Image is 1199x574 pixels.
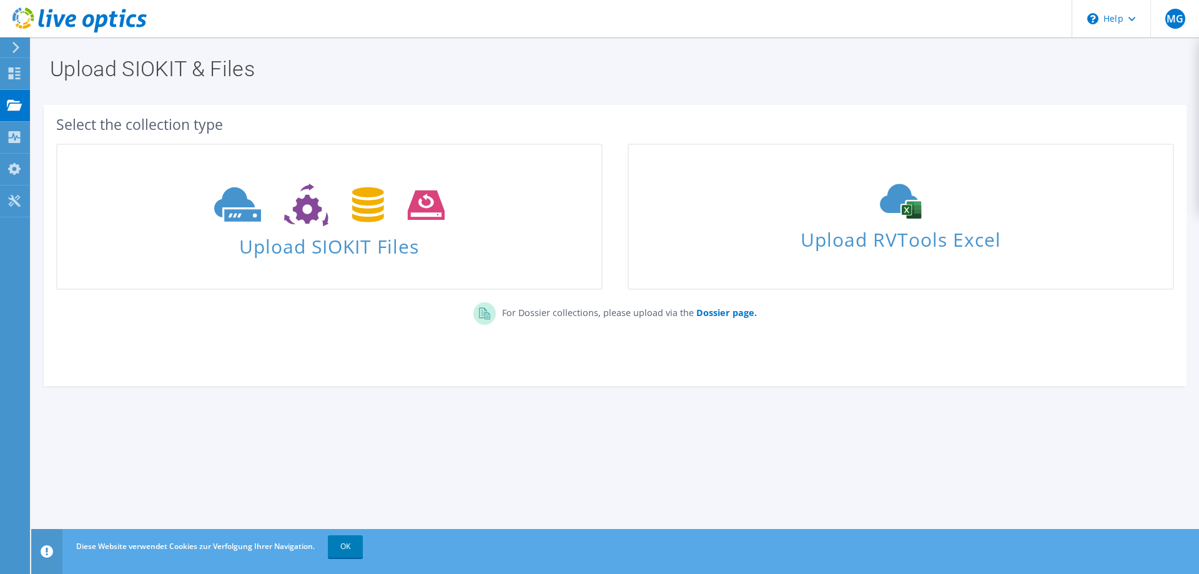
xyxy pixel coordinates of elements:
[57,229,601,256] span: Upload SIOKIT Files
[496,302,757,320] p: For Dossier collections, please upload via the
[696,307,757,319] b: Dossier page.
[76,541,315,552] span: Diese Website verwendet Cookies zur Verfolgung Ihrer Navigation.
[328,535,363,558] a: OK
[50,58,1174,79] h1: Upload SIOKIT & Files
[628,144,1174,290] a: Upload RVTools Excel
[56,117,1174,131] div: Select the collection type
[56,144,603,290] a: Upload SIOKIT Files
[1165,9,1185,29] span: MG
[1087,13,1098,24] svg: \n
[694,307,757,319] a: Dossier page.
[629,223,1173,250] span: Upload RVTools Excel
